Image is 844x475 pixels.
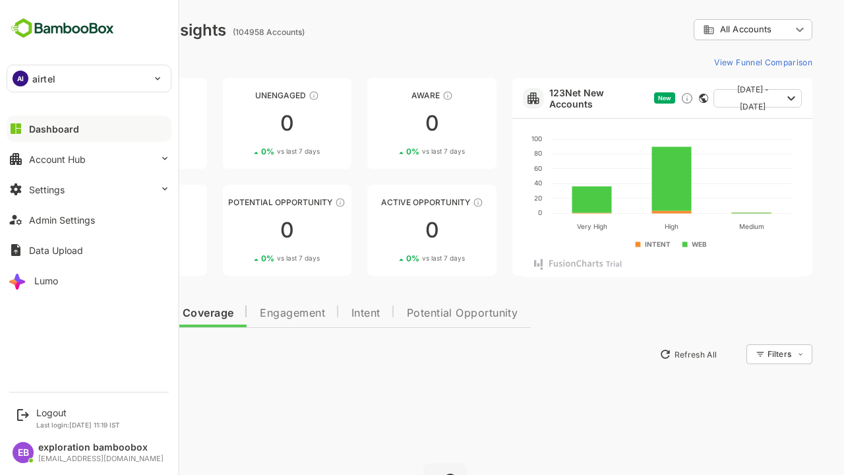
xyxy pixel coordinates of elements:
[607,344,677,365] button: Refresh All
[32,220,161,241] div: 0
[215,146,274,156] div: 0 %
[13,442,34,463] div: EB
[29,184,65,195] div: Settings
[693,222,718,230] text: Medium
[488,194,496,202] text: 20
[231,253,274,263] span: vs last 7 days
[360,146,419,156] div: 0 %
[71,146,129,156] div: 0 %
[488,149,496,157] text: 80
[653,94,662,103] div: This card does not support filter and segments
[361,308,472,319] span: Potential Opportunity
[503,87,603,110] a: 123Net New Accounts
[488,164,496,172] text: 60
[32,78,161,169] a: UnreachedThese accounts have not been engaged with for a defined time period00%vs last 7 days
[720,342,766,366] div: Filters
[674,24,725,34] span: All Accounts
[360,253,419,263] div: 0 %
[32,185,161,276] a: EngagedThese accounts are warm, further nurturing would qualify them to MQAs00%vs last 7 days
[177,185,306,276] a: Potential OpportunityThese accounts are MQAs and can be passed on to Inside Sales00%vs last 7 days
[321,185,450,276] a: Active OpportunityThese accounts have open opportunities which might be at any of the Sales Stage...
[7,237,171,263] button: Data Upload
[321,78,450,169] a: AwareThese accounts have just entered the buying cycle and need further nurturing00%vs last 7 days
[231,146,274,156] span: vs last 7 days
[86,253,129,263] span: vs last 7 days
[657,24,745,36] div: All Accounts
[7,146,171,172] button: Account Hub
[214,308,279,319] span: Engagement
[32,20,180,40] div: Dashboard Insights
[215,253,274,263] div: 0 %
[262,90,273,101] div: These accounts have not shown enough engagement and need nurturing
[71,253,129,263] div: 0 %
[492,208,496,216] text: 0
[488,179,496,187] text: 40
[29,214,95,226] div: Admin Settings
[648,17,766,43] div: All Accounts
[376,146,419,156] span: vs last 7 days
[321,220,450,241] div: 0
[177,220,306,241] div: 0
[7,16,118,41] img: BambooboxFullLogoMark.5f36c76dfaba33ec1ec1367b70bb1252.svg
[117,90,128,101] div: These accounts have not been engaged with for a defined time period
[29,245,83,256] div: Data Upload
[36,407,120,418] div: Logout
[667,89,756,108] button: [DATE] - [DATE]
[663,51,766,73] button: View Funnel Comparison
[321,90,450,100] div: Aware
[7,65,171,92] div: AIairtel
[177,78,306,169] a: UnengagedThese accounts have not shown enough engagement and need nurturing00%vs last 7 days
[38,455,164,463] div: [EMAIL_ADDRESS][DOMAIN_NAME]
[32,72,55,86] p: airtel
[177,90,306,100] div: Unengaged
[305,308,334,319] span: Intent
[612,94,625,102] span: New
[111,197,122,208] div: These accounts are warm, further nurturing would qualify them to MQAs
[721,349,745,359] div: Filters
[427,197,437,208] div: These accounts have open opportunities which might be at any of the Sales Stages
[36,421,120,429] p: Last login: [DATE] 11:19 IST
[34,275,58,286] div: Lumo
[177,197,306,207] div: Potential Opportunity
[321,113,450,134] div: 0
[32,342,128,366] button: New Insights
[531,222,561,231] text: Very High
[32,113,161,134] div: 0
[7,176,171,203] button: Settings
[32,197,161,207] div: Engaged
[618,222,632,231] text: High
[7,267,171,294] button: Lumo
[38,442,164,453] div: exploration bamboobox
[289,197,299,208] div: These accounts are MQAs and can be passed on to Inside Sales
[86,146,129,156] span: vs last 7 days
[376,253,419,263] span: vs last 7 days
[32,90,161,100] div: Unreached
[634,92,648,105] div: Discover new ICP-fit accounts showing engagement — via intent surges, anonymous website visits, L...
[177,113,306,134] div: 0
[396,90,407,101] div: These accounts have just entered the buying cycle and need further nurturing
[29,123,79,135] div: Dashboard
[678,81,736,115] span: [DATE] - [DATE]
[321,197,450,207] div: Active Opportunity
[13,71,28,86] div: AI
[485,135,496,142] text: 100
[29,154,86,165] div: Account Hub
[7,115,171,142] button: Dashboard
[7,206,171,233] button: Admin Settings
[187,27,262,37] ag: (104958 Accounts)
[45,308,187,319] span: Data Quality and Coverage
